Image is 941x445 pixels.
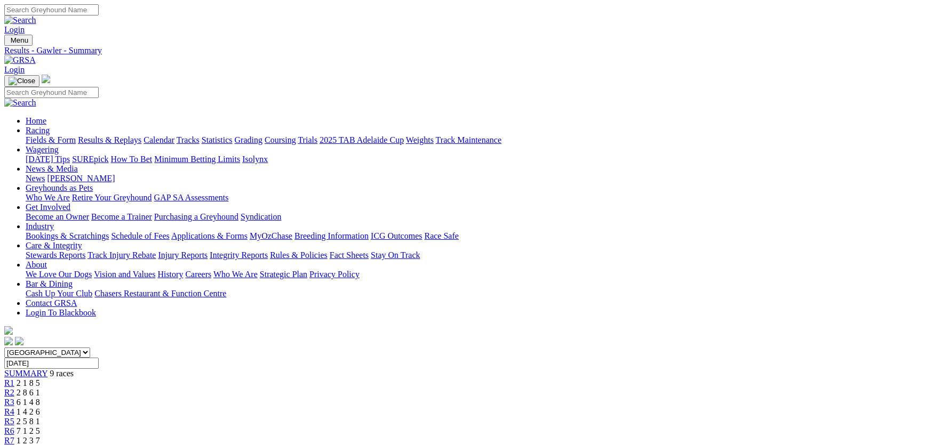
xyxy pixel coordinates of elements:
[94,289,226,298] a: Chasers Restaurant & Function Centre
[26,260,47,269] a: About
[158,250,208,260] a: Injury Reports
[26,212,89,221] a: Become an Owner
[26,116,46,125] a: Home
[11,36,28,44] span: Menu
[154,155,240,164] a: Minimum Betting Limits
[4,46,937,55] a: Results - Gawler - Summary
[157,270,183,279] a: History
[330,250,369,260] a: Fact Sheets
[177,135,200,144] a: Tracks
[26,289,937,298] div: Bar & Dining
[210,250,268,260] a: Integrity Reports
[72,193,152,202] a: Retire Your Greyhound
[4,337,13,345] img: facebook.svg
[26,174,45,183] a: News
[26,231,937,241] div: Industry
[26,174,937,183] div: News & Media
[242,155,268,164] a: Isolynx
[250,231,292,240] a: MyOzChase
[9,77,35,85] img: Close
[26,270,92,279] a: We Love Our Dogs
[26,212,937,222] div: Get Involved
[235,135,262,144] a: Grading
[26,279,73,288] a: Bar & Dining
[87,250,156,260] a: Track Injury Rebate
[94,270,155,279] a: Vision and Values
[50,369,74,378] span: 9 races
[91,212,152,221] a: Become a Trainer
[26,298,77,308] a: Contact GRSA
[4,15,36,25] img: Search
[270,250,328,260] a: Rules & Policies
[185,270,211,279] a: Careers
[26,222,54,231] a: Industry
[154,212,238,221] a: Purchasing a Greyhound
[298,135,317,144] a: Trials
[26,193,70,202] a: Who We Are
[17,398,40,407] span: 6 1 4 8
[26,145,59,154] a: Wagering
[424,231,458,240] a: Race Safe
[371,231,422,240] a: ICG Outcomes
[17,407,40,416] span: 1 4 2 6
[4,378,14,387] a: R1
[26,289,92,298] a: Cash Up Your Club
[4,35,33,46] button: Toggle navigation
[17,417,40,426] span: 2 5 8 1
[320,135,404,144] a: 2025 TAB Adelaide Cup
[26,135,937,145] div: Racing
[26,126,50,135] a: Racing
[4,407,14,416] a: R4
[4,436,14,445] span: R7
[260,270,307,279] a: Strategic Plan
[17,426,40,435] span: 7 1 2 5
[436,135,501,144] a: Track Maintenance
[4,326,13,335] img: logo-grsa-white.png
[213,270,258,279] a: Who We Are
[4,75,39,87] button: Toggle navigation
[4,25,25,34] a: Login
[202,135,233,144] a: Statistics
[26,270,937,279] div: About
[42,75,50,83] img: logo-grsa-white.png
[26,250,85,260] a: Stewards Reports
[26,308,96,317] a: Login To Blackbook
[26,155,70,164] a: [DATE] Tips
[26,250,937,260] div: Care & Integrity
[26,231,109,240] a: Bookings & Scratchings
[4,87,99,98] input: Search
[294,231,369,240] a: Breeding Information
[26,241,82,250] a: Care & Integrity
[15,337,23,345] img: twitter.svg
[241,212,281,221] a: Syndication
[4,388,14,397] a: R2
[111,155,153,164] a: How To Bet
[4,398,14,407] span: R3
[26,155,937,164] div: Wagering
[309,270,360,279] a: Privacy Policy
[4,65,25,74] a: Login
[47,174,115,183] a: [PERSON_NAME]
[371,250,420,260] a: Stay On Track
[4,369,47,378] a: SUMMARY
[4,98,36,108] img: Search
[17,378,40,387] span: 2 1 8 5
[406,135,434,144] a: Weights
[4,358,99,369] input: Select date
[4,55,36,65] img: GRSA
[265,135,296,144] a: Coursing
[26,193,937,203] div: Greyhounds as Pets
[26,183,93,192] a: Greyhounds as Pets
[4,426,14,435] a: R6
[4,4,99,15] input: Search
[4,417,14,426] a: R5
[111,231,169,240] a: Schedule of Fees
[17,388,40,397] span: 2 8 6 1
[17,436,40,445] span: 1 2 3 7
